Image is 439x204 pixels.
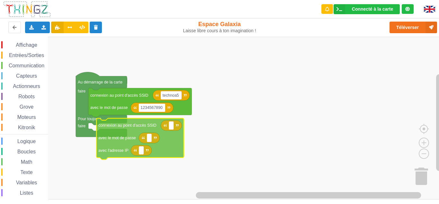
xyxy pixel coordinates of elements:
[78,124,85,128] text: faire
[98,148,129,152] text: avec l'adresse IP
[78,80,122,84] text: Au démarrage de la carte
[16,139,37,144] span: Logique
[424,6,435,13] img: gb.png
[78,89,85,93] text: faire
[19,190,34,196] span: Listes
[15,42,38,48] span: Affichage
[17,125,36,130] span: Kitronik
[15,73,38,79] span: Capteurs
[140,105,163,110] text: 1234567890
[98,123,157,128] text: connexion au point d'accès SSID
[8,63,45,68] span: Communication
[182,28,256,34] div: Laisse libre cours à ton imagination !
[90,105,128,110] text: avec le mot de passe
[90,93,148,98] text: connexion au point d'accès SSID
[334,4,400,14] div: Ta base fonctionne bien !
[163,93,179,98] text: technoa5
[19,170,33,175] span: Texte
[16,114,37,120] span: Moteurs
[16,149,37,154] span: Boucles
[12,83,41,89] span: Actionneurs
[15,180,38,185] span: Variables
[19,104,35,110] span: Grove
[3,1,51,18] img: thingz_logo.png
[20,159,33,165] span: Math
[78,117,101,121] text: Pour toujours
[352,7,393,11] div: Connecté à la carte
[98,136,136,140] text: avec le mot de passe
[8,53,45,58] span: Entrées/Sorties
[17,94,36,99] span: Robots
[182,21,256,34] div: Espace Galaxia
[390,22,437,33] button: Téléverser
[402,4,414,14] div: Tu es connecté au serveur de création de Thingz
